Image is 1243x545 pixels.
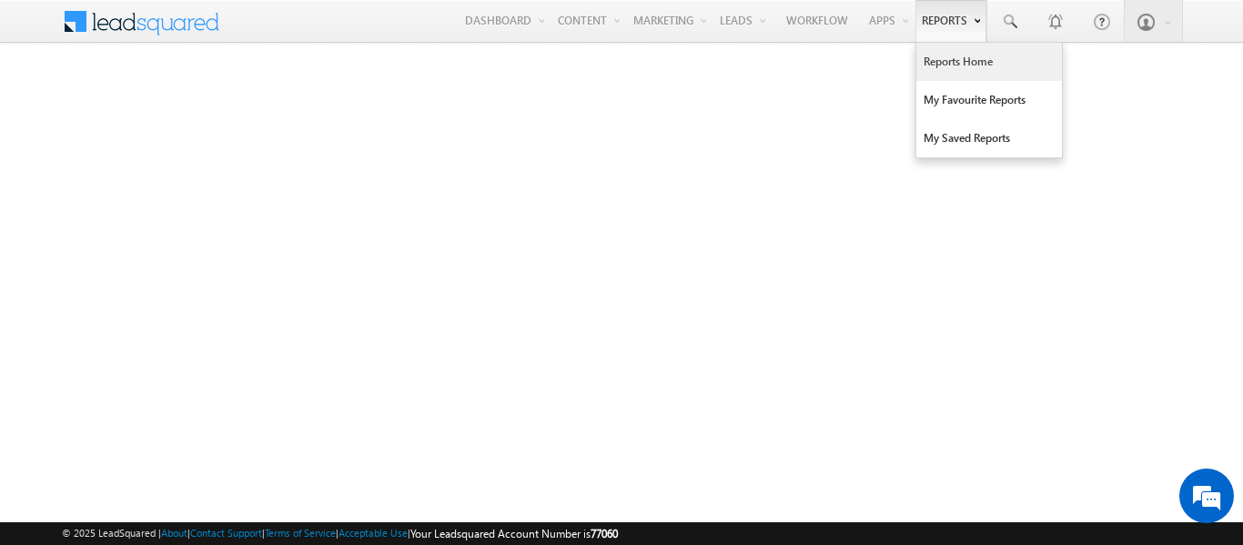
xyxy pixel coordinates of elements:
a: Acceptable Use [339,527,408,539]
span: 77060 [591,527,618,540]
div: Chat with us now [95,96,306,119]
a: Terms of Service [265,527,336,539]
span: Your Leadsquared Account Number is [410,527,618,540]
a: My Favourite Reports [916,81,1062,119]
span: © 2025 LeadSquared | | | | | [62,525,618,542]
a: About [161,527,187,539]
a: Reports Home [916,43,1062,81]
a: Contact Support [190,527,262,539]
div: Minimize live chat window [298,9,342,53]
textarea: Type your message and hit 'Enter' [24,168,332,405]
em: Start Chat [248,420,330,445]
a: My Saved Reports [916,119,1062,157]
img: d_60004797649_company_0_60004797649 [31,96,76,119]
